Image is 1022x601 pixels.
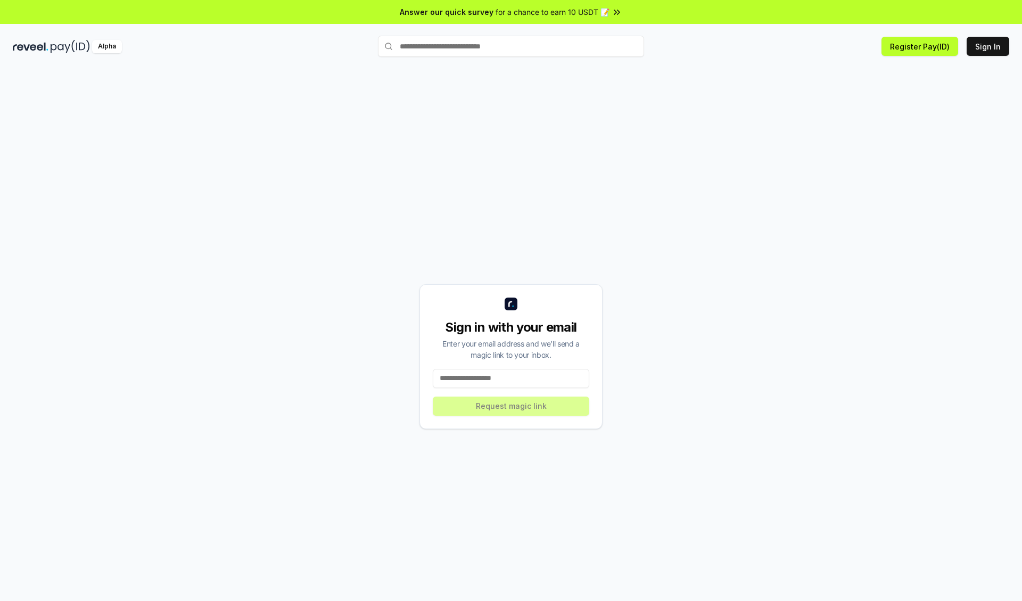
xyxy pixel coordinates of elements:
div: Enter your email address and we’ll send a magic link to your inbox. [433,338,589,360]
button: Register Pay(ID) [881,37,958,56]
img: reveel_dark [13,40,48,53]
img: pay_id [51,40,90,53]
div: Sign in with your email [433,319,589,336]
div: Alpha [92,40,122,53]
img: logo_small [505,298,517,310]
button: Sign In [967,37,1009,56]
span: for a chance to earn 10 USDT 📝 [496,6,609,18]
span: Answer our quick survey [400,6,493,18]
